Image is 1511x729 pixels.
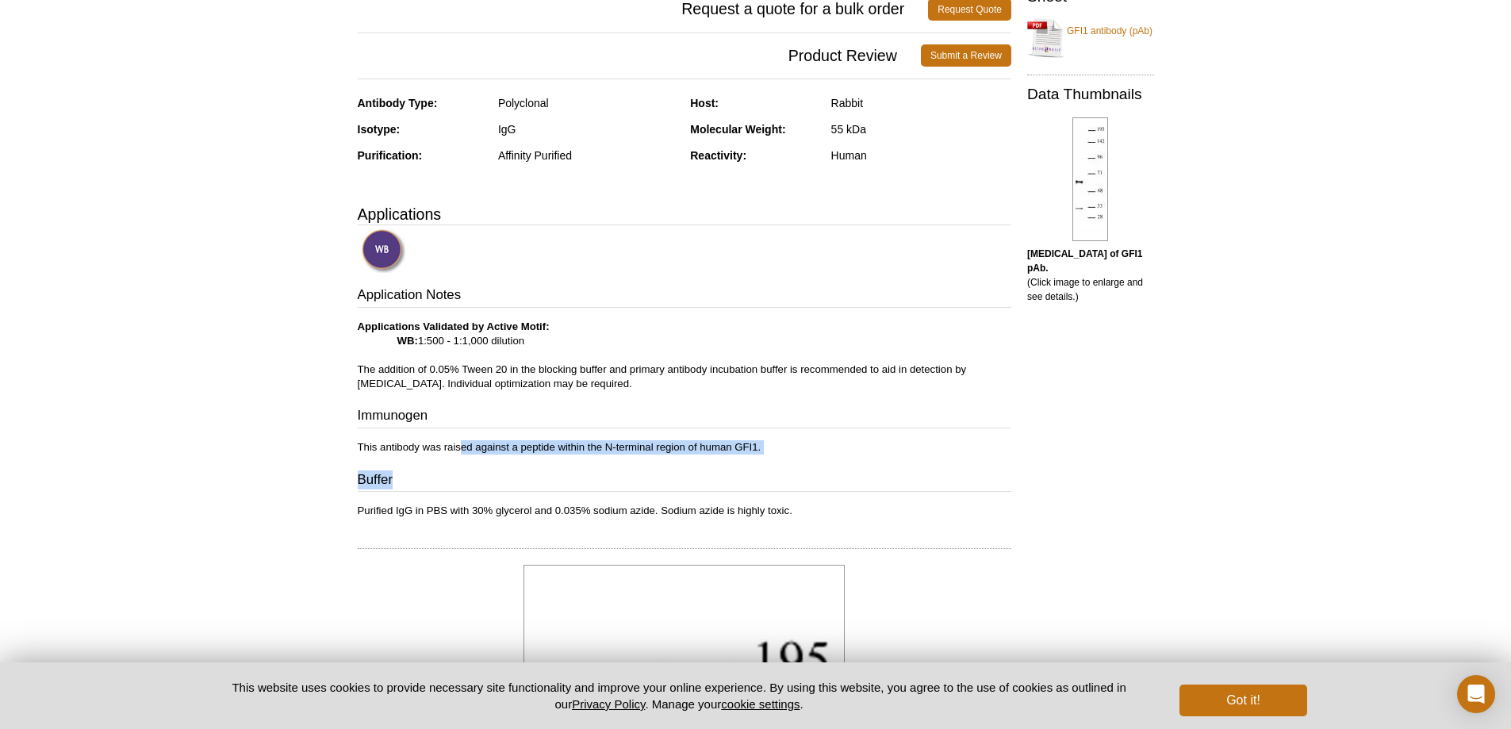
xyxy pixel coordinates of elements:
strong: Host: [690,97,719,109]
img: Western Blot Validated [362,229,405,273]
button: cookie settings [721,697,800,711]
h3: Immunogen [358,406,1011,428]
p: This antibody was raised against a peptide within the N-terminal region of human GFI1. [358,440,1011,455]
p: Purified IgG in PBS with 30% glycerol and 0.035% sodium azide. Sodium azide is highly toxic. [358,504,1011,518]
strong: Purification: [358,149,423,162]
h3: Applications [358,202,1011,226]
p: This website uses cookies to provide necessary site functionality and improve your online experie... [205,679,1154,712]
a: Submit a Review [921,44,1011,67]
strong: WB: [397,335,418,347]
strong: Isotype: [358,123,401,136]
div: Human [831,148,1011,163]
h2: Data Thumbnails [1027,87,1154,102]
button: Got it! [1179,685,1306,716]
img: GFI1 antibody (pAb) tested by Western blot. [1072,117,1108,241]
a: Privacy Policy [572,697,645,711]
strong: Molecular Weight: [690,123,785,136]
div: Affinity Purified [498,148,678,163]
div: Open Intercom Messenger [1457,675,1495,713]
b: [MEDICAL_DATA] of GFI1 pAb. [1027,248,1143,274]
h3: Buffer [358,470,1011,493]
div: IgG [498,122,678,136]
div: 55 kDa [831,122,1011,136]
div: Rabbit [831,96,1011,110]
div: Polyclonal [498,96,678,110]
span: Product Review [358,44,921,67]
a: GFI1 antibody (pAb) [1027,14,1154,62]
p: 1:500 - 1:1,000 dilution The addition of 0.05% Tween 20 in the blocking buffer and primary antibo... [358,320,1011,391]
h3: Application Notes [358,286,1011,308]
b: Applications Validated by Active Motif: [358,320,550,332]
strong: Antibody Type: [358,97,438,109]
p: (Click image to enlarge and see details.) [1027,247,1154,304]
strong: Reactivity: [690,149,746,162]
